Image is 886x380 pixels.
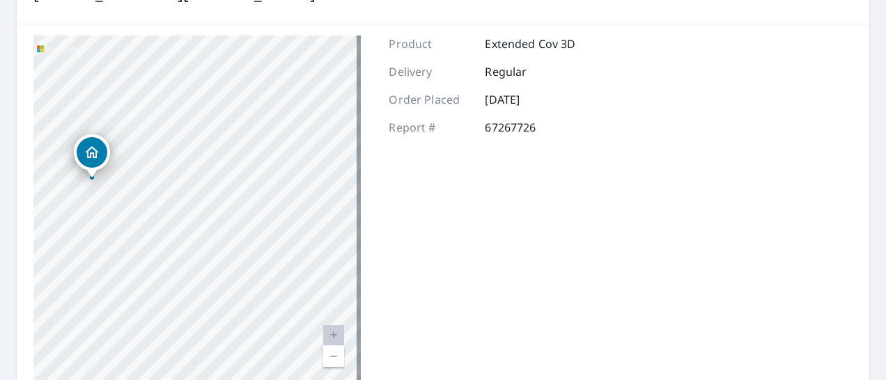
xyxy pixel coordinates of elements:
p: [DATE] [485,91,568,108]
a: Current Level 20, Zoom Out [323,346,344,367]
p: Regular [485,63,568,80]
div: Dropped pin, building 1, Residential property, 6068 King Richard Dr Murray, KY 42071 [74,134,110,177]
p: Report # [389,119,472,136]
p: 67267726 [485,119,568,136]
p: Delivery [389,63,472,80]
a: Current Level 20, Zoom In Disabled [323,325,344,346]
p: Order Placed [389,91,472,108]
p: Extended Cov 3D [485,35,575,52]
p: Product [389,35,472,52]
